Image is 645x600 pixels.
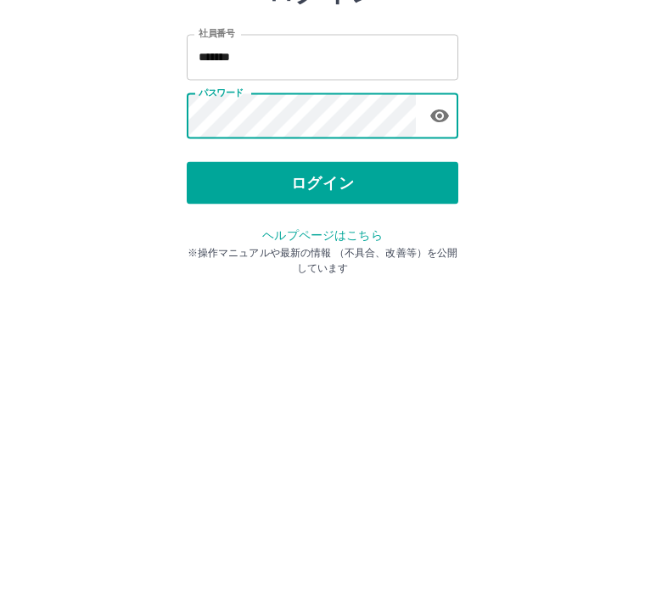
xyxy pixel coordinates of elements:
[199,159,234,171] label: 社員番号
[187,377,458,407] p: ※操作マニュアルや最新の情報 （不具合、改善等）を公開しています
[199,218,244,231] label: パスワード
[262,360,382,373] a: ヘルプページはこちら
[187,294,458,336] button: ログイン
[267,107,379,139] h2: ログイン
